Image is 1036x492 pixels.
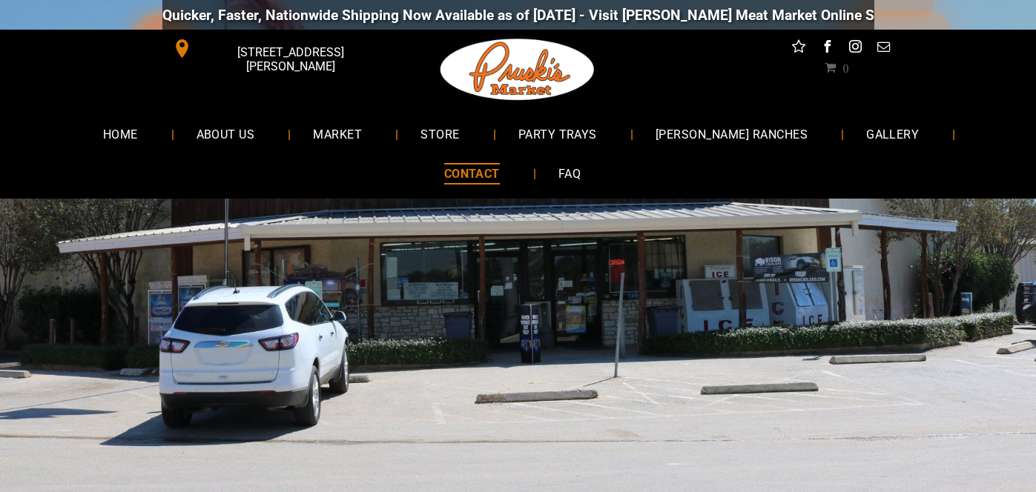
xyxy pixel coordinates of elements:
a: GALLERY [844,114,941,153]
a: CONTACT [422,154,522,193]
img: Pruski-s+Market+HQ+Logo2-259w.png [438,30,598,110]
a: STORE [398,114,481,153]
a: HOME [81,114,160,153]
a: MARKET [291,114,384,153]
a: [STREET_ADDRESS][PERSON_NAME] [162,37,389,60]
a: facebook [817,37,837,60]
a: ABOUT US [174,114,277,153]
a: email [874,37,893,60]
a: PARTY TRAYS [496,114,619,153]
a: FAQ [536,154,603,193]
a: instagram [845,37,865,60]
span: 0 [842,61,848,73]
a: Social network [789,37,808,60]
a: [PERSON_NAME] RANCHES [633,114,830,153]
span: [STREET_ADDRESS][PERSON_NAME] [194,38,386,81]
